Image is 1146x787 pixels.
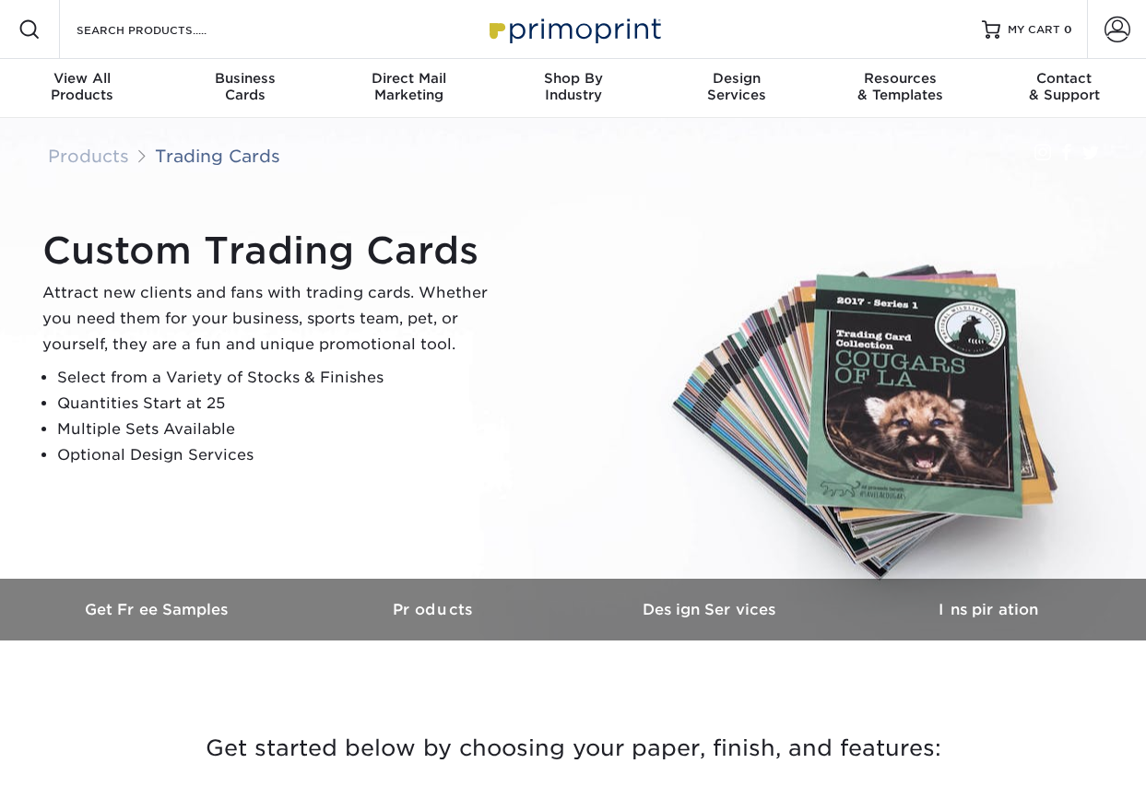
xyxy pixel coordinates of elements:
[573,601,850,618] h3: Design Services
[57,365,503,391] li: Select from a Variety of Stocks & Finishes
[850,601,1127,618] h3: Inspiration
[491,70,656,103] div: Industry
[491,59,656,118] a: Shop ByIndustry
[982,59,1146,118] a: Contact& Support
[42,280,503,358] p: Attract new clients and fans with trading cards. Whether you need them for your business, sports ...
[481,9,666,49] img: Primoprint
[327,59,491,118] a: Direct MailMarketing
[297,579,573,640] a: Products
[164,70,328,87] span: Business
[819,59,983,118] a: Resources& Templates
[164,70,328,103] div: Cards
[819,70,983,87] span: Resources
[1008,22,1060,38] span: MY CART
[164,59,328,118] a: BusinessCards
[819,70,983,103] div: & Templates
[20,601,297,618] h3: Get Free Samples
[655,70,819,103] div: Services
[982,70,1146,103] div: & Support
[42,229,503,273] h1: Custom Trading Cards
[327,70,491,103] div: Marketing
[297,601,573,618] h3: Products
[573,579,850,640] a: Design Services
[75,18,254,41] input: SEARCH PRODUCTS.....
[20,579,297,640] a: Get Free Samples
[655,70,819,87] span: Design
[155,146,280,166] a: Trading Cards
[327,70,491,87] span: Direct Mail
[57,391,503,417] li: Quantities Start at 25
[655,59,819,118] a: DesignServices
[57,417,503,442] li: Multiple Sets Available
[491,70,656,87] span: Shop By
[57,442,503,468] li: Optional Design Services
[1064,23,1072,36] span: 0
[48,146,129,166] a: Products
[982,70,1146,87] span: Contact
[850,579,1127,640] a: Inspiration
